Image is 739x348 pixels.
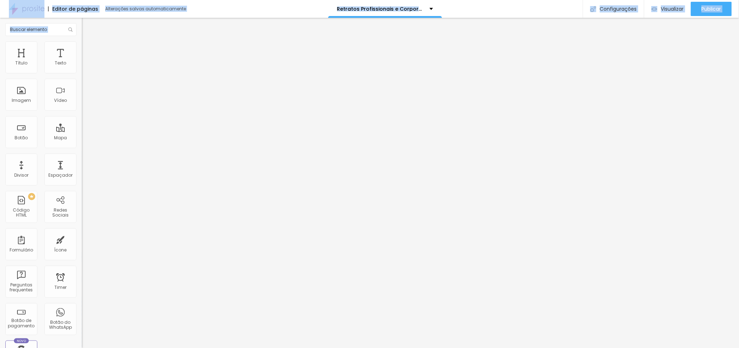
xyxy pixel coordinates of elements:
div: Texto [55,61,66,66]
div: Ícone [54,248,67,253]
input: Buscar elemento [5,23,76,36]
p: Retratos Profissionais e Corporativos no [GEOGRAPHIC_DATA] | [PERSON_NAME] [337,6,424,11]
img: Icone [68,27,73,32]
div: Formulário [10,248,33,253]
div: Perguntas frequentes [7,282,35,293]
button: Publicar [691,2,732,16]
div: Alterações salvas automaticamente [105,7,187,11]
div: Botão [15,135,28,140]
img: Icone [590,6,596,12]
span: Visualizar [661,6,684,12]
div: Divisor [14,173,28,178]
button: Visualizar [644,2,691,16]
div: Título [15,61,27,66]
div: Imagem [12,98,31,103]
span: Publicar [702,6,721,12]
iframe: Editor [82,18,739,348]
img: view-1.svg [652,6,658,12]
div: Espaçador [48,173,73,178]
div: Redes Sociais [46,208,74,218]
div: Vídeo [54,98,67,103]
div: Código HTML [7,208,35,218]
div: Editor de páginas [48,6,98,11]
div: Novo [14,338,29,343]
div: Botão do WhatsApp [46,320,74,330]
div: Botão de pagamento [7,318,35,328]
div: Mapa [54,135,67,140]
div: Timer [54,285,67,290]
